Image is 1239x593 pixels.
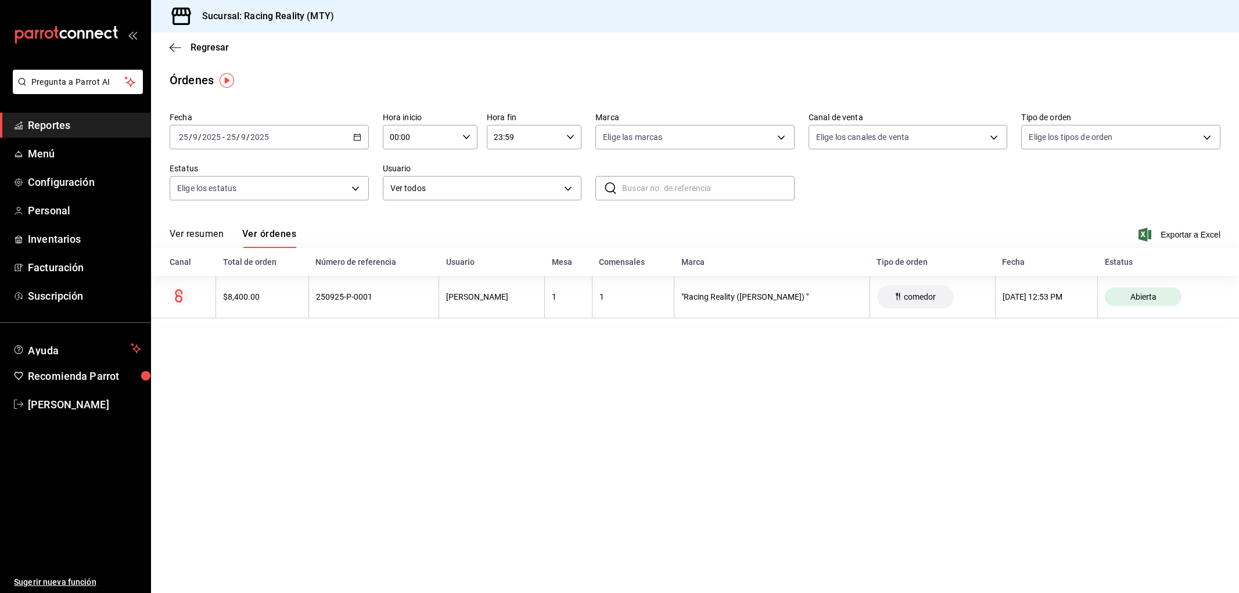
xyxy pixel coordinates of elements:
span: Elige los estatus [177,182,236,194]
div: "Racing Reality ([PERSON_NAME]) " [681,292,862,301]
input: ---- [250,132,270,142]
input: -- [192,132,198,142]
div: Fecha [1002,257,1090,267]
label: Canal de venta [809,113,1008,121]
div: 250925-P-0001 [316,292,432,301]
span: Abierta [1126,292,1161,301]
span: Elige los tipos de orden [1029,131,1112,143]
span: Ver todos [390,182,561,195]
span: - [222,132,225,142]
span: Regresar [191,42,229,53]
button: Regresar [170,42,229,53]
span: / [246,132,250,142]
div: [DATE] 12:53 PM [1003,292,1090,301]
button: Exportar a Excel [1141,228,1220,242]
label: Hora inicio [383,113,477,121]
div: navigation tabs [170,228,296,248]
span: [PERSON_NAME] [28,397,141,412]
img: Tooltip marker [220,73,234,88]
div: Órdenes [170,71,214,89]
div: 1 [552,292,584,301]
label: Usuario [383,164,582,172]
input: ---- [202,132,221,142]
span: / [189,132,192,142]
label: Estatus [170,164,369,172]
input: Buscar no. de referencia [622,177,795,200]
span: Inventarios [28,231,141,247]
button: Ver órdenes [242,228,296,248]
div: [PERSON_NAME] [446,292,537,301]
div: Canal [170,257,209,267]
span: / [198,132,202,142]
button: open_drawer_menu [128,30,137,39]
span: Elige las marcas [603,131,662,143]
div: Estatus [1105,257,1220,267]
label: Hora fin [487,113,581,121]
div: Tipo de orden [877,257,988,267]
label: Marca [595,113,795,121]
div: Mesa [552,257,585,267]
input: -- [178,132,189,142]
span: Pregunta a Parrot AI [31,76,125,88]
button: Pregunta a Parrot AI [13,70,143,94]
h3: Sucursal: Racing Reality (MTY) [193,9,334,23]
span: Personal [28,203,141,218]
a: Pregunta a Parrot AI [8,84,143,96]
div: $8,400.00 [223,292,301,301]
div: Comensales [599,257,667,267]
div: Número de referencia [315,257,432,267]
label: Tipo de orden [1021,113,1220,121]
span: / [236,132,240,142]
span: Recomienda Parrot [28,368,141,384]
span: Configuración [28,174,141,190]
span: Facturación [28,260,141,275]
div: Total de orden [223,257,302,267]
div: Usuario [446,257,538,267]
span: Ayuda [28,342,126,355]
label: Fecha [170,113,369,121]
span: Menú [28,146,141,161]
span: Sugerir nueva función [14,576,141,588]
div: 1 [599,292,667,301]
input: -- [226,132,236,142]
span: Elige los canales de venta [816,131,909,143]
span: comedor [899,292,940,301]
div: Marca [681,257,863,267]
button: Ver resumen [170,228,224,248]
span: Reportes [28,117,141,133]
input: -- [240,132,246,142]
span: Suscripción [28,288,141,304]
